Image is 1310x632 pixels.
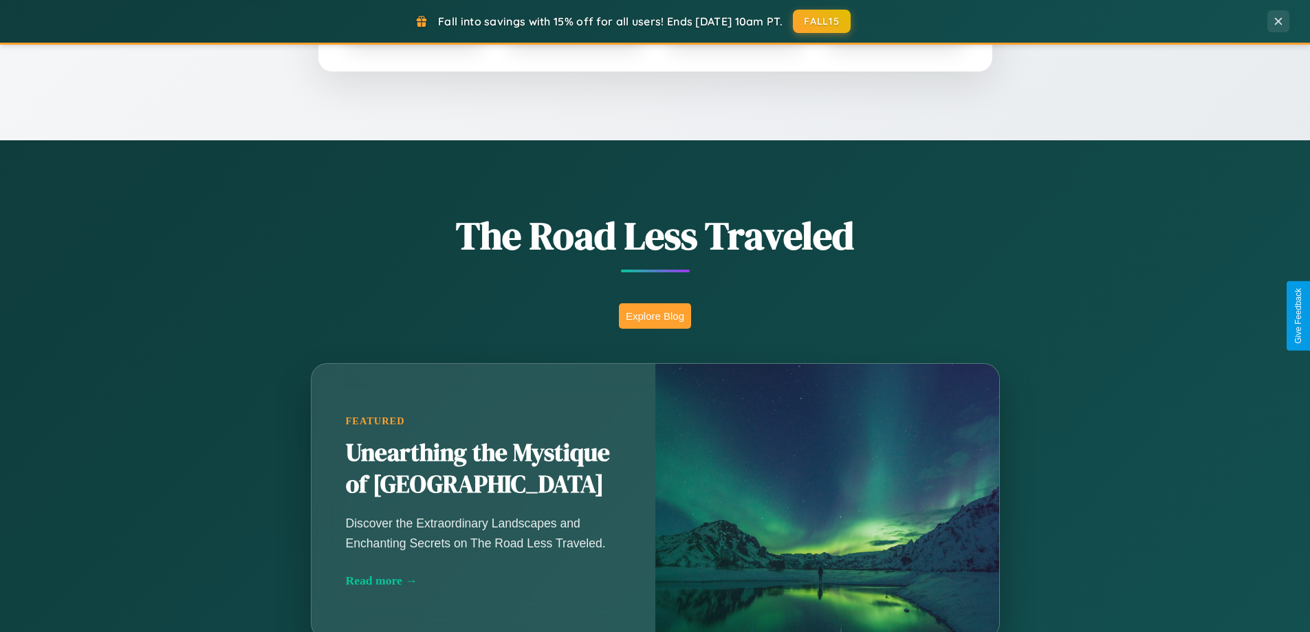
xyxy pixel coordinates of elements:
span: Fall into savings with 15% off for all users! Ends [DATE] 10am PT. [438,14,783,28]
p: Discover the Extraordinary Landscapes and Enchanting Secrets on The Road Less Traveled. [346,514,621,552]
button: Explore Blog [619,303,691,329]
div: Give Feedback [1293,288,1303,344]
div: Read more → [346,574,621,588]
div: Featured [346,415,621,427]
h2: Unearthing the Mystique of [GEOGRAPHIC_DATA] [346,437,621,501]
h1: The Road Less Traveled [243,209,1068,262]
button: FALL15 [793,10,851,33]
